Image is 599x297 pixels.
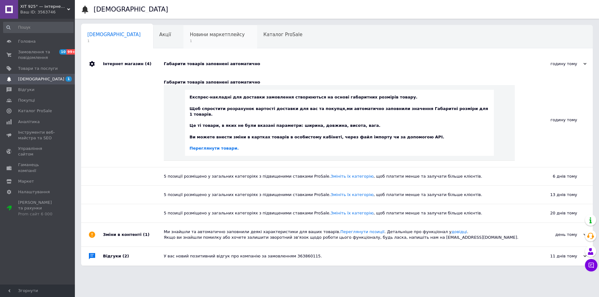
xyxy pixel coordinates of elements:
[164,253,524,259] div: У вас новий позитивний відгук про компанію за замовленням 363860115.
[94,6,168,13] h1: [DEMOGRAPHIC_DATA]
[524,232,587,237] div: день тому
[340,229,384,234] a: Переглянути позиції
[18,179,34,184] span: Маркет
[164,229,524,240] div: Ми знайшли та автоматично заповнили деякі характеристики для ваших товарів. . Детальніше про функ...
[3,22,74,33] input: Пошук
[18,211,58,217] div: Prom сайт 6 000
[18,98,35,103] span: Покупці
[66,76,72,82] span: 1
[18,200,58,217] span: [PERSON_NAME] та рахунки
[123,254,129,258] span: (2)
[18,76,64,82] span: [DEMOGRAPHIC_DATA]
[331,174,374,179] a: Змініть їх категорію
[331,211,374,215] a: Змініть їх категорію
[87,32,141,37] span: [DEMOGRAPHIC_DATA]
[585,259,597,271] button: Чат з покупцем
[18,39,36,44] span: Головна
[515,186,593,204] div: 13 днів тому
[18,130,58,141] span: Інструменти веб-майстра та SEO
[20,9,75,15] div: Ваш ID: 3563746
[66,49,77,55] span: 99+
[515,204,593,222] div: 20 днів тому
[18,49,58,60] span: Замовлення та повідомлення
[451,229,467,234] a: довідці
[263,32,302,37] span: Каталог ProSale
[103,223,164,247] div: Зміни в контенті
[18,87,34,93] span: Відгуки
[190,39,245,43] span: 1
[103,247,164,266] div: Відгуки
[164,61,524,67] div: Габарити товарів заповнені автоматично
[18,146,58,157] span: Управління сайтом
[59,49,66,55] span: 10
[164,210,515,216] div: 5 позиції розміщено у загальних категоріях з підвищеними ставками ProSale. , щоб платити менше та...
[143,232,149,237] span: (1)
[524,253,587,259] div: 11 днів тому
[145,61,151,66] span: (4)
[190,106,488,117] b: ми автоматично заповнили значення Габаритні розміри для 1 товарів.
[103,55,164,73] div: Інтернет магазин
[164,192,515,198] div: 5 позиції розміщено у загальних категоріях з підвищеними ставками ProSale. , щоб платити менше та...
[524,61,587,67] div: годину тому
[18,119,40,125] span: Аналітика
[18,66,58,71] span: Товари та послуги
[18,189,50,195] span: Налаштування
[159,32,171,37] span: Акції
[164,174,515,179] div: 5 позиції розміщено у загальних категоріях з підвищеними ставками ProSale. , щоб платити менше та...
[190,146,239,151] a: Переглянути товари.
[190,94,489,151] div: Експрес-накладні для доставки замовлення створюються на основі габаритних розмірів товару. Щоб сп...
[164,79,515,85] div: Габарити товарів заповнені автоматично
[331,192,374,197] a: Змініть їх категорію
[18,108,52,114] span: Каталог ProSale
[515,167,593,185] div: 6 днів тому
[190,32,245,37] span: Новини маркетплейсу
[515,73,593,167] div: годину тому
[18,162,58,173] span: Гаманець компанії
[20,4,67,9] span: ХІТ 925° — інтернет-магазин ювелірних прикрас зі срібла
[87,39,141,43] span: 1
